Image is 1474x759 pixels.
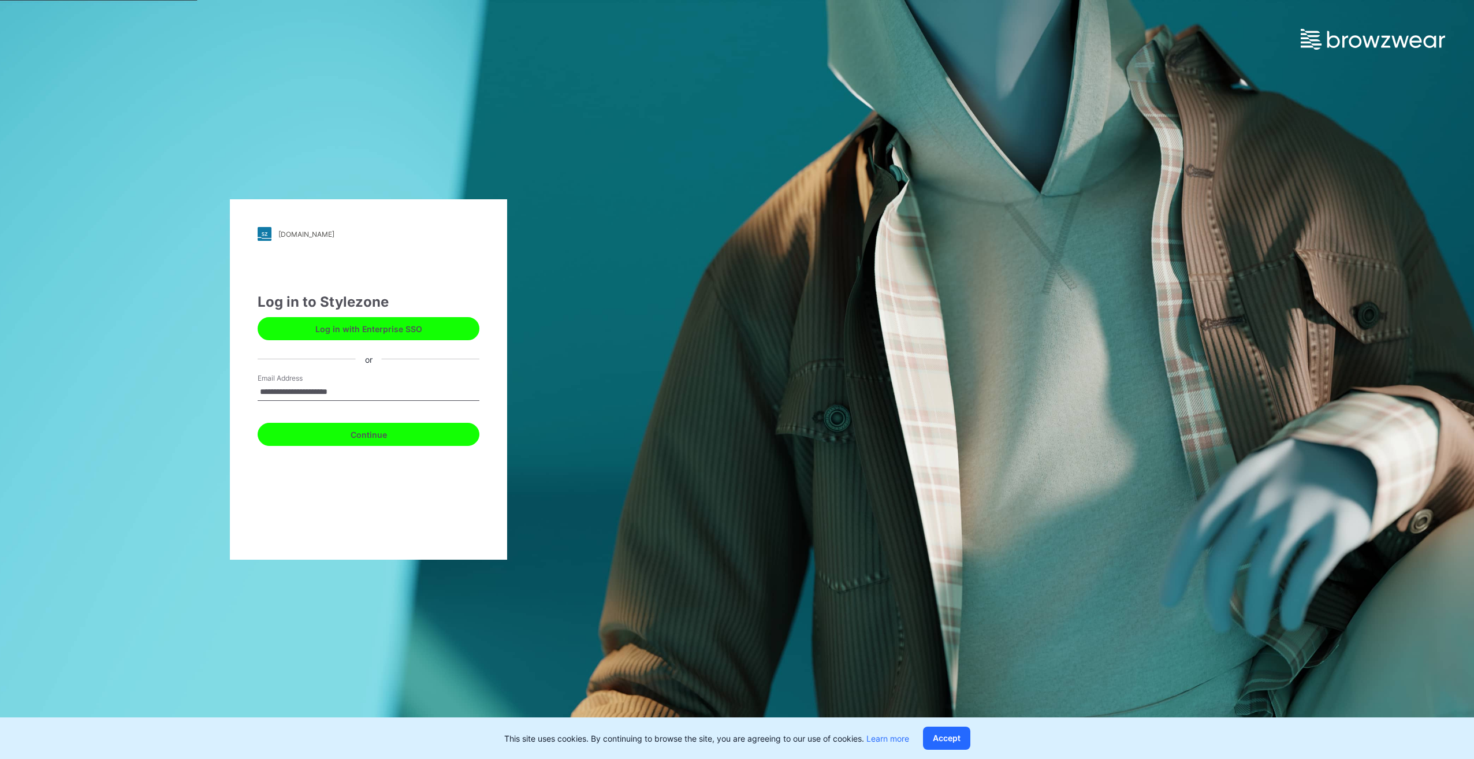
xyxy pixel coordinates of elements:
[258,373,338,384] label: Email Address
[923,727,970,750] button: Accept
[866,734,909,743] a: Learn more
[278,230,334,239] div: [DOMAIN_NAME]
[258,317,479,340] button: Log in with Enterprise SSO
[504,732,909,745] p: This site uses cookies. By continuing to browse the site, you are agreeing to our use of cookies.
[258,227,479,241] a: [DOMAIN_NAME]
[1301,29,1445,50] img: browzwear-logo.e42bd6dac1945053ebaf764b6aa21510.svg
[258,423,479,446] button: Continue
[258,292,479,312] div: Log in to Stylezone
[258,227,271,241] img: stylezone-logo.562084cfcfab977791bfbf7441f1a819.svg
[356,353,382,365] div: or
